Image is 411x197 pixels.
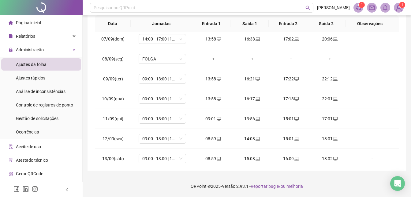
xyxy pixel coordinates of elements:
div: 22:12 [315,75,344,82]
div: 13:58 [199,75,228,82]
span: laptop [294,156,299,161]
span: 10/09(qua) [102,96,124,101]
span: 14:00 - 17:00 | 17:15 - 20:00 [142,34,182,44]
span: audit [9,145,13,149]
span: FOLGA [142,54,182,64]
span: Página inicial [16,20,41,25]
th: Jornadas [131,15,192,32]
span: bell [383,5,388,10]
span: search [305,6,310,10]
div: 17:18 [276,95,305,102]
div: 17:02 [276,36,305,42]
div: 17:22 [276,75,305,82]
span: Controle de registros de ponto [16,102,73,107]
th: Data [95,15,131,32]
span: desktop [294,77,299,81]
div: 16:21 [237,75,267,82]
span: facebook [13,186,20,192]
div: - [354,115,390,122]
span: Atestado técnico [16,158,48,163]
sup: 1 [359,2,365,8]
div: + [237,56,267,62]
div: 08:59 [199,155,228,162]
div: 13:58 [199,95,228,102]
span: 1 [361,3,363,7]
th: Saída 1 [230,15,269,32]
div: 15:08 [237,155,267,162]
span: Administração [16,47,44,52]
span: left [65,187,69,192]
span: instagram [32,186,38,192]
img: 94751 [394,3,403,12]
span: laptop [255,97,260,101]
span: desktop [333,156,338,161]
div: 15:01 [276,115,305,122]
footer: QRPoint © 2025 - 2.93.1 - [83,176,411,197]
div: - [354,75,390,82]
div: + [315,56,344,62]
span: desktop [255,77,260,81]
span: Versão [222,184,235,189]
div: 18:01 [315,135,344,142]
span: Análise de inconsistências [16,89,65,94]
div: 22:01 [315,95,344,102]
span: 08/09(seg) [102,56,124,61]
div: 17:01 [315,115,344,122]
div: 16:38 [237,36,267,42]
th: Entrada 1 [192,15,230,32]
span: qrcode [9,172,13,176]
span: laptop [294,37,299,41]
span: laptop [333,37,338,41]
span: 13/09(sáb) [102,156,124,161]
span: Ajustes rápidos [16,75,45,80]
span: [PERSON_NAME] [317,4,350,11]
div: Open Intercom Messenger [390,176,405,191]
span: 09:00 - 13:00 | 14:00 - 18:00 [142,134,182,143]
span: 09/09(ter) [103,76,123,81]
span: laptop [294,137,299,141]
div: - [354,95,390,102]
span: Reportar bug e/ou melhoria [251,184,303,189]
span: laptop [216,137,221,141]
span: notification [356,5,361,10]
div: 16:09 [276,155,305,162]
span: solution [9,158,13,162]
span: 09:00 - 13:00 | 14:00 - 17:00 [142,94,182,103]
div: 08:59 [199,135,228,142]
th: Saída 2 [307,15,346,32]
div: - [354,56,390,62]
th: Observações [346,15,394,32]
div: 13:58 [199,36,228,42]
span: laptop [216,156,221,161]
span: Aceite de uso [16,144,41,149]
span: Ajustes da folha [16,62,47,67]
span: 12/09(sex) [103,136,124,141]
span: desktop [216,37,221,41]
span: mail [369,5,375,10]
span: 09:00 - 13:00 | 14:00 - 18:00 [142,154,182,163]
span: laptop [333,77,338,81]
span: file [9,34,13,38]
span: lock [9,48,13,52]
div: 20:06 [315,36,344,42]
span: laptop [255,117,260,121]
span: desktop [216,117,221,121]
div: 09:01 [199,115,228,122]
span: Observações [350,20,389,27]
span: 09:00 - 13:00 | 14:00 - 17:00 [142,74,182,83]
div: 18:02 [315,155,344,162]
div: 14:08 [237,135,267,142]
span: Gestão de solicitações [16,116,58,121]
span: desktop [294,117,299,121]
span: laptop [255,37,260,41]
span: 11/09(qui) [103,116,123,121]
div: - [354,36,390,42]
span: desktop [216,97,221,101]
span: linkedin [23,186,29,192]
span: desktop [294,97,299,101]
span: laptop [333,137,338,141]
th: Entrada 2 [269,15,307,32]
span: laptop [255,156,260,161]
div: - [354,155,390,162]
sup: Atualize o seu contato no menu Meus Dados [399,2,405,8]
